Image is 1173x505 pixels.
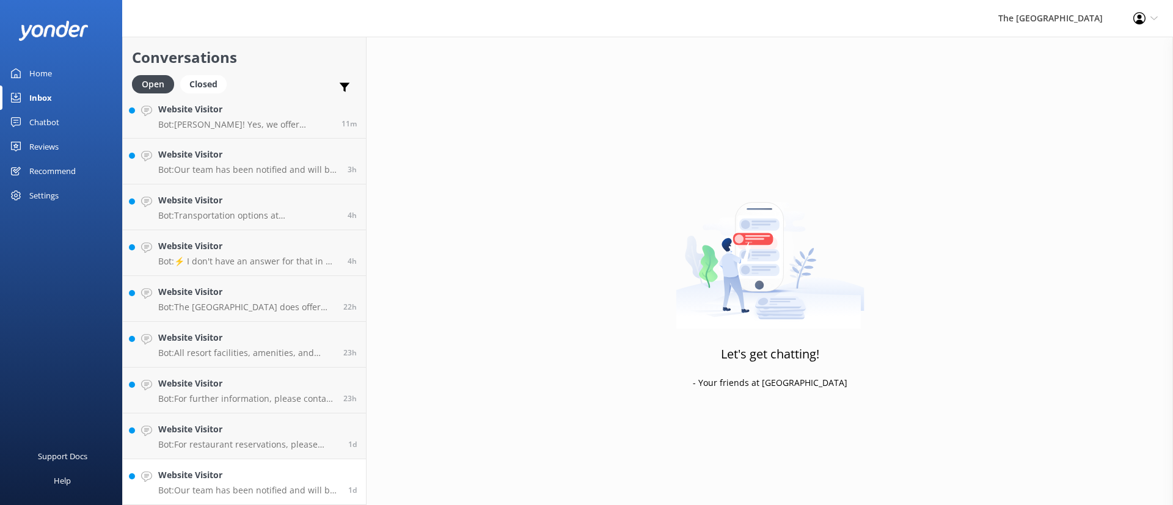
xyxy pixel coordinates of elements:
h4: Website Visitor [158,377,334,390]
h2: Conversations [132,46,357,69]
div: Closed [180,75,227,93]
span: Oct 02 2025 04:36pm (UTC -10:00) Pacific/Honolulu [348,439,357,449]
a: Website VisitorBot:For restaurant reservations, please email our team at [EMAIL_ADDRESS][DOMAIN_N... [123,413,366,459]
p: Bot: [PERSON_NAME]! Yes, we offer babysitting services. To arrange babysitting, please contact Th... [158,119,332,130]
a: Website VisitorBot:Transportation options at [GEOGRAPHIC_DATA] include car rentals, but you would... [123,184,366,230]
a: Website VisitorBot:⚡ I don't have an answer for that in my knowledge base. Please try and rephras... [123,230,366,276]
p: Bot: For further information, please contact the following: - Email: [EMAIL_ADDRESS][DOMAIN_NAME]... [158,393,334,404]
a: Website VisitorBot:For further information, please contact the following: - Email: [EMAIL_ADDRESS... [123,368,366,413]
img: yonder-white-logo.png [18,21,89,41]
a: Website VisitorBot:Our team has been notified and will be with you as soon as possible. Alternati... [123,139,366,184]
span: Oct 02 2025 06:26pm (UTC -10:00) Pacific/Honolulu [343,302,357,312]
div: Recommend [29,159,76,183]
a: Website VisitorBot:The [GEOGRAPHIC_DATA] does offer all-inclusive packages, but it is advised to ... [123,276,366,322]
h3: Let's get chatting! [721,344,819,364]
a: Closed [180,77,233,90]
p: Bot: ⚡ I don't have an answer for that in my knowledge base. Please try and rephrase your questio... [158,256,338,267]
a: Website VisitorBot:Our team has been notified and will be with you as soon as possible. Alternati... [123,459,366,505]
a: Website VisitorBot:All resort facilities, amenities, and services, including the restaurant, bar,... [123,322,366,368]
div: Chatbot [29,110,59,134]
a: Website VisitorBot:[PERSON_NAME]! Yes, we offer babysitting services. To arrange babysitting, ple... [123,93,366,139]
div: Reviews [29,134,59,159]
p: Bot: Transportation options at [GEOGRAPHIC_DATA] include car rentals, but you would need to conta... [158,210,338,221]
span: Oct 02 2025 04:48pm (UTC -10:00) Pacific/Honolulu [343,393,357,404]
h4: Website Visitor [158,285,334,299]
div: Settings [29,183,59,208]
span: Oct 02 2025 04:33pm (UTC -10:00) Pacific/Honolulu [348,485,357,495]
div: Open [132,75,174,93]
h4: Website Visitor [158,423,339,436]
h4: Website Visitor [158,103,332,116]
p: Bot: The [GEOGRAPHIC_DATA] does offer all-inclusive packages, but it is advised to explore the lo... [158,302,334,313]
span: Oct 02 2025 05:08pm (UTC -10:00) Pacific/Honolulu [343,347,357,358]
p: Bot: For restaurant reservations, please email our team at [EMAIL_ADDRESS][DOMAIN_NAME]. [158,439,339,450]
h4: Website Visitor [158,331,334,344]
div: Inbox [29,85,52,110]
div: Home [29,61,52,85]
a: Open [132,77,180,90]
h4: Website Visitor [158,468,339,482]
p: Bot: All resort facilities, amenities, and services, including the restaurant, bar, pool, sun lou... [158,347,334,358]
p: Bot: Our team has been notified and will be with you as soon as possible. Alternatively, you can ... [158,164,338,175]
p: Bot: Our team has been notified and will be with you as soon as possible. Alternatively, you can ... [158,485,339,496]
h4: Website Visitor [158,194,338,207]
span: Oct 03 2025 04:34pm (UTC -10:00) Pacific/Honolulu [342,118,357,129]
span: Oct 03 2025 12:40pm (UTC -10:00) Pacific/Honolulu [348,210,357,220]
img: artwork of a man stealing a conversation from at giant smartphone [676,176,864,329]
span: Oct 03 2025 01:12pm (UTC -10:00) Pacific/Honolulu [348,164,357,175]
h4: Website Visitor [158,148,338,161]
h4: Website Visitor [158,239,338,253]
div: Help [54,468,71,493]
p: - Your friends at [GEOGRAPHIC_DATA] [693,376,847,390]
span: Oct 03 2025 12:01pm (UTC -10:00) Pacific/Honolulu [348,256,357,266]
div: Support Docs [38,444,87,468]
